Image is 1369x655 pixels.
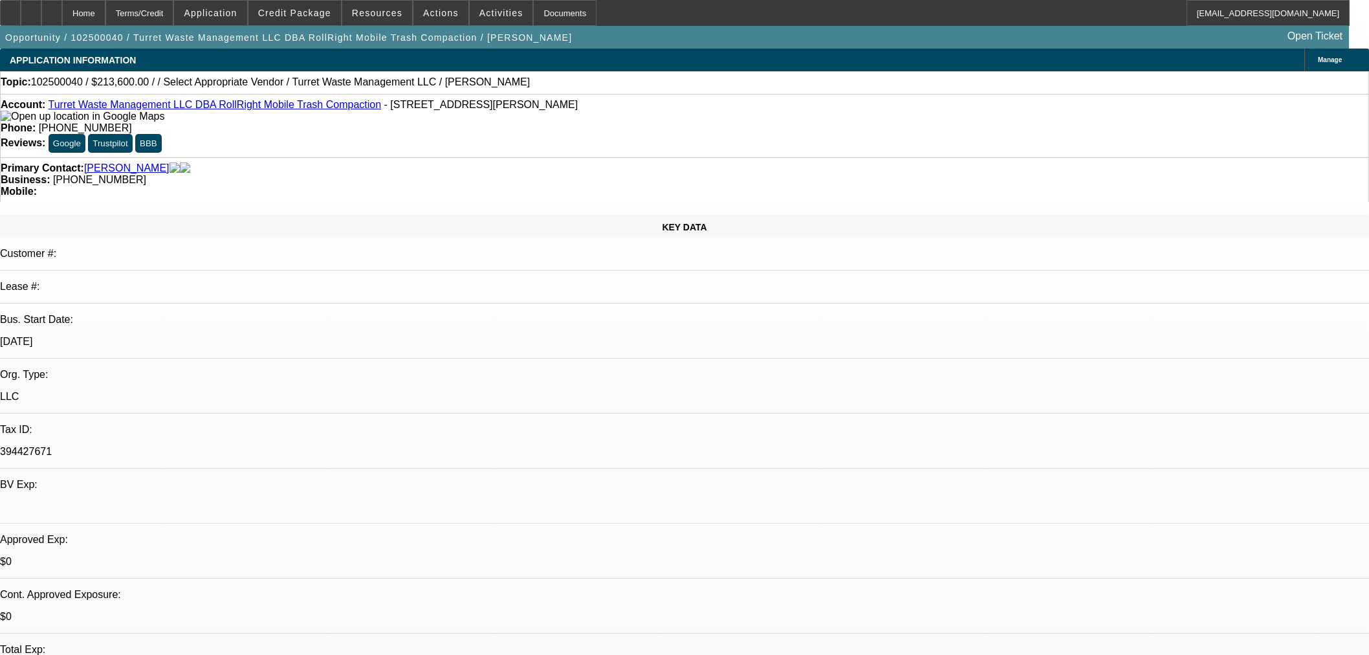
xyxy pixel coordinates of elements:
a: View Google Maps [1,111,164,122]
span: [PHONE_NUMBER] [39,122,132,133]
button: Trustpilot [88,134,132,153]
span: Opportunity / 102500040 / Turret Waste Management LLC DBA RollRight Mobile Trash Compaction / [PE... [5,32,572,43]
strong: Mobile: [1,186,37,197]
span: 102500040 / $213,600.00 / / Select Appropriate Vendor / Turret Waste Management LLC / [PERSON_NAME] [31,76,530,88]
a: Turret Waste Management LLC DBA RollRight Mobile Trash Compaction [48,99,381,110]
strong: Reviews: [1,137,45,148]
span: KEY DATA [662,222,706,232]
button: Google [49,134,85,153]
button: Activities [470,1,533,25]
button: Resources [342,1,412,25]
strong: Primary Contact: [1,162,84,174]
a: Open Ticket [1282,25,1348,47]
span: [PHONE_NUMBER] [53,174,146,185]
span: Credit Package [258,8,331,18]
button: Application [174,1,246,25]
strong: Account: [1,99,45,110]
span: Manage [1318,56,1342,63]
img: Open up location in Google Maps [1,111,164,122]
button: BBB [135,134,162,153]
strong: Business: [1,174,50,185]
button: Credit Package [248,1,341,25]
span: APPLICATION INFORMATION [10,55,136,65]
img: facebook-icon.png [170,162,180,174]
strong: Topic: [1,76,31,88]
span: Actions [423,8,459,18]
span: Application [184,8,237,18]
span: - [STREET_ADDRESS][PERSON_NAME] [384,99,578,110]
strong: Phone: [1,122,36,133]
button: Actions [413,1,468,25]
span: Resources [352,8,402,18]
span: Activities [479,8,523,18]
a: [PERSON_NAME] [84,162,170,174]
img: linkedin-icon.png [180,162,190,174]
